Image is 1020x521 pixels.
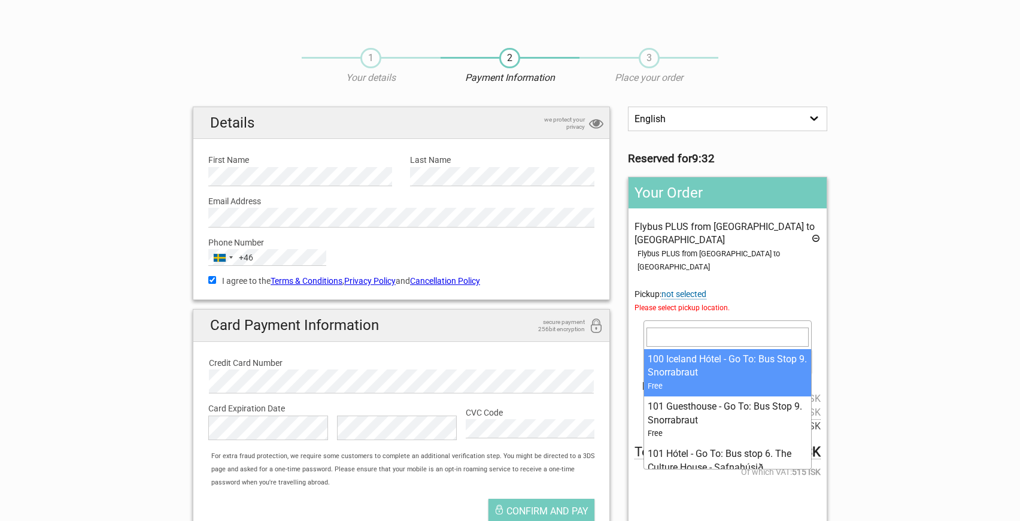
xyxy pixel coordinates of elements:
div: 100 Iceland Hótel - Go To: Bus Stop 9. Snorrabraut [648,353,807,380]
div: +46 [239,251,253,264]
p: We're away right now. Please check back later! [17,21,135,31]
button: Selected country [209,250,253,265]
span: Please select pickup location. [635,301,821,314]
span: Change pickup place [661,289,706,299]
label: I agree to the , and [208,274,594,287]
label: Card Expiration Date [208,402,594,415]
span: Flybus PLUS from [GEOGRAPHIC_DATA] to [GEOGRAPHIC_DATA] [635,221,815,246]
h3: Reserved for [628,152,827,165]
span: we protect your privacy [525,116,585,131]
div: 101 Guesthouse - Go To: Bus Stop 9. Snorrabraut [648,400,807,427]
a: Cancellation Policy [410,276,480,286]
div: 101 Hótel - Go To: Bus stop 6. The Culture House - Safnahúsið [648,447,807,474]
strong: 515 ISK [792,465,821,478]
a: Terms & Conditions [271,276,342,286]
span: Total to be paid [635,446,821,459]
span: 1 [360,48,381,68]
i: 256bit encryption [589,319,603,335]
span: Confirm and pay [506,505,588,517]
span: secure payment 256bit encryption [525,319,585,333]
label: CVC Code [466,406,594,419]
label: Phone Number [208,236,594,249]
strong: 9:32 [692,152,715,165]
i: privacy protection [589,116,603,132]
span: Pickup: [635,289,821,314]
h2: Details [193,107,609,139]
p: Place your order [579,71,718,84]
label: First Name [208,153,392,166]
span: 2 [499,48,520,68]
a: Privacy Policy [344,276,396,286]
span: [DATE] @ 13:00 [635,379,821,392]
span: Of which VAT: [635,465,821,478]
div: Free [648,427,807,440]
span: 3 [639,48,660,68]
p: Payment Information [441,71,579,84]
label: Email Address [208,195,594,208]
div: For extra fraud protection, we require some customers to complete an additional verification step... [205,450,609,490]
div: Flybus PLUS from [GEOGRAPHIC_DATA] to [GEOGRAPHIC_DATA] [637,247,821,274]
label: Credit Card Number [209,356,594,369]
p: Your details [302,71,441,84]
label: Last Name [410,153,594,166]
h2: Your Order [629,177,827,208]
h2: Card Payment Information [193,310,609,341]
button: Open LiveChat chat widget [138,19,152,33]
div: Free [648,380,807,393]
